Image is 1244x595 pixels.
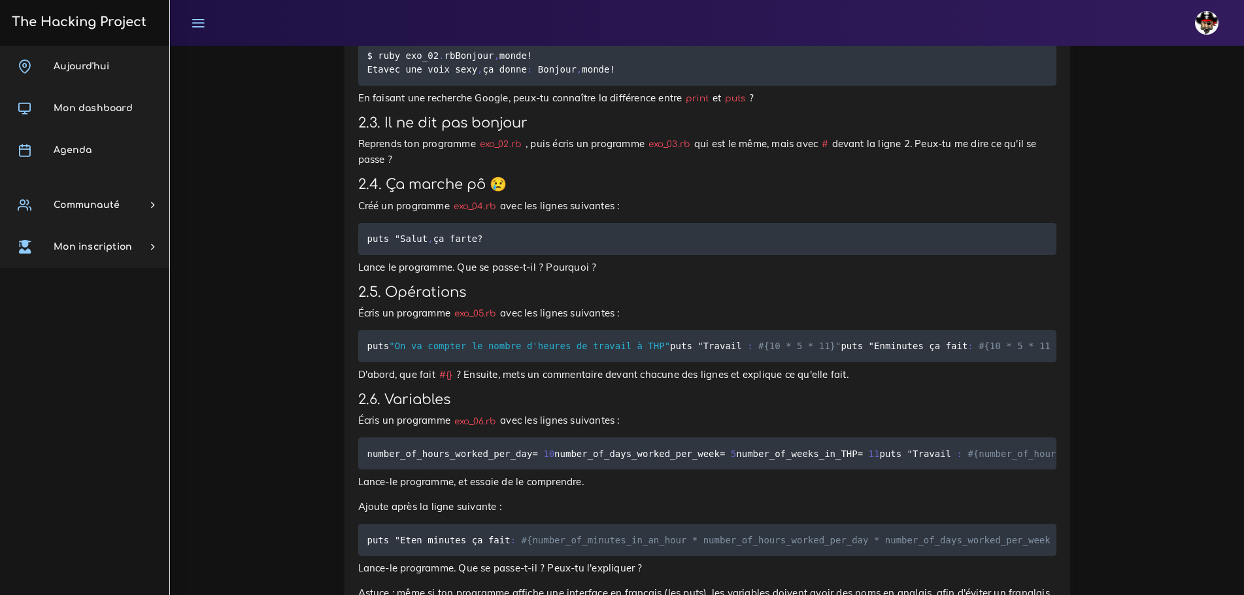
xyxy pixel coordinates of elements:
h3: 2.5. Opérations [358,284,1056,301]
code: exo_03.rb [645,137,694,151]
span: Travail [703,341,742,351]
span: Communauté [54,200,120,210]
p: Créé un programme avec les lignes suivantes : [358,198,1056,214]
span: ! [527,50,532,61]
span: , [428,233,433,244]
code: exo_04.rb [450,199,500,213]
span: Travail [913,448,951,458]
span: 11 [869,448,880,458]
span: : [747,341,752,351]
span: Bonjour [455,50,494,61]
p: Lance-le programme. Que se passe-t-il ? Peux-tu l'expliquer ? [358,560,1056,576]
span: Mon dashboard [54,103,133,113]
span: Salut [400,233,428,244]
p: En faisant une recherche Google, peux-tu connaître la différence entre et ? [358,90,1056,106]
span: , [477,64,482,75]
span: #{number_of_minutes_in_an_hour * number_of_hours_worked_per_day * number_of_days_worked_per_week ... [522,534,1200,545]
p: Reprends ton programme , puis écris un programme qui est le même, mais avec devant la ligne 2. Pe... [358,136,1056,167]
h3: 2.4. Ça marche pô 😢 [358,177,1056,193]
p: Écris un programme avec les lignes suivantes : [358,413,1056,428]
code: $ ruby exo_02 rb monde avec une voix sexy ça donne monde [367,48,619,76]
span: ! [609,64,614,75]
span: Mon inscription [54,242,132,252]
span: Et [367,64,378,75]
span: 10 [543,448,554,458]
p: Écris un programme avec les lignes suivantes : [358,305,1056,321]
span: "On va compter le nombre d'heures de travail à THP" [389,341,670,351]
span: = [858,448,863,458]
span: Agenda [54,145,92,155]
span: #{10 * 5 * 11 * 60}" [979,341,1089,351]
code: # [818,137,832,151]
span: : [527,64,532,75]
span: ? [477,233,482,244]
code: puts " en minutes ça fait [367,533,1203,547]
h3: The Hacking Project [8,15,146,29]
code: exo_06.rb [450,415,500,428]
p: D'abord, que fait ? Ensuite, mets un commentaire devant chacune des lignes et explique ce qu'elle... [358,367,1056,382]
span: #{10 * 5 * 11}" [758,341,841,351]
span: 5 [731,448,736,458]
code: exo_02.rb [476,137,526,151]
span: , [494,50,499,61]
span: = [532,448,537,458]
span: En [874,341,885,351]
code: #{} [435,368,456,382]
code: puts " ça farte [367,231,487,246]
p: Lance le programme. Que se passe-t-il ? Pourquoi ? [358,260,1056,275]
code: print [682,92,713,105]
span: = [720,448,725,458]
span: , [577,64,582,75]
span: Aujourd'hui [54,61,109,71]
span: : [511,534,516,545]
code: exo_05.rb [450,307,500,320]
img: avatar [1195,11,1219,35]
span: Bonjour [538,64,577,75]
span: . [439,50,444,61]
p: Ajoute après la ligne suivante : [358,499,1056,515]
p: Lance-le programme, et essaie de le comprendre. [358,474,1056,490]
h3: 2.6. Variables [358,392,1056,408]
h3: 2.3. Il ne dit pas bonjour [358,115,1056,131]
span: : [967,341,973,351]
span: : [957,448,962,458]
code: puts [721,92,749,105]
span: Et [400,534,411,545]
